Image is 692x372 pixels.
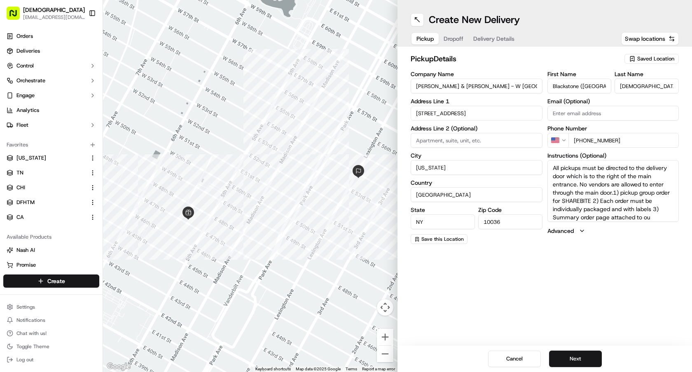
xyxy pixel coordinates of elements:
span: [US_STATE] [16,154,46,162]
a: 📗Knowledge Base [5,158,66,173]
span: Orders [16,33,33,40]
button: Fleet [3,119,99,132]
span: TN [16,169,23,177]
a: TN [7,169,86,177]
label: Address Line 2 (Optional) [411,126,542,131]
span: Analytics [16,107,39,114]
div: Start new chat [37,79,135,87]
span: [DATE] [74,128,91,134]
span: Control [16,62,34,70]
span: DFHTM [16,199,35,206]
button: Next [549,351,602,367]
label: Phone Number [547,126,679,131]
button: Zoom out [377,346,393,362]
span: Pickup [416,35,434,43]
input: Enter zip code [478,214,542,229]
input: Enter city [411,160,542,175]
img: Klarizel Pensader [8,120,21,133]
h2: pickup Details [411,53,620,65]
label: Advanced [547,227,574,235]
div: We're available if you need us! [37,87,113,93]
a: 💻API Documentation [66,158,136,173]
div: 💻 [70,163,76,169]
img: Nash [8,8,25,25]
div: 📗 [8,163,15,169]
span: Swap locations [625,35,665,43]
div: Available Products [3,230,99,244]
input: Enter address [411,106,542,121]
a: Nash AI [7,246,96,254]
input: Enter first name [547,79,612,93]
a: Powered byPylon [58,181,100,188]
button: Log out [3,354,99,365]
span: Notifications [16,317,45,323]
a: CA [7,214,86,221]
button: Cancel [488,351,541,367]
p: Welcome 👋 [8,33,150,46]
img: 1736555255976-a54dd68f-1ca7-489b-9aae-adbdc363a1c4 [8,79,23,93]
span: Map data ©2025 Google [296,367,341,371]
div: Past conversations [8,107,55,114]
label: Country [411,180,542,186]
button: Swap locations [621,32,679,45]
label: Instructions (Optional) [547,153,679,158]
a: Deliveries [3,44,99,58]
input: Enter email address [547,106,679,121]
img: Google [105,361,132,372]
a: Analytics [3,104,99,117]
input: Apartment, suite, unit, etc. [411,133,542,148]
button: Chat with us! [3,328,99,339]
input: Got a question? Start typing here... [21,53,148,62]
span: Deliveries [16,47,40,55]
span: • [70,128,72,134]
button: DFHTM [3,196,99,209]
input: Enter state [411,214,475,229]
label: State [411,207,475,213]
input: Enter last name [615,79,679,93]
button: Create [3,274,99,288]
span: CA [16,214,24,221]
button: CA [3,211,99,224]
button: CHI [3,181,99,194]
button: [DEMOGRAPHIC_DATA][EMAIL_ADDRESS][DOMAIN_NAME] [3,3,85,23]
span: [EMAIL_ADDRESS][DOMAIN_NAME] [23,14,85,21]
button: Promise [3,258,99,272]
span: Create [47,277,65,285]
label: Email (Optional) [547,98,679,104]
h1: Create New Delivery [429,13,520,26]
span: Pylon [82,182,100,188]
label: City [411,153,542,158]
button: Control [3,59,99,72]
span: API Documentation [78,162,132,170]
span: Nash AI [16,246,35,254]
span: Delivery Details [473,35,514,43]
span: Promise [16,261,36,269]
button: Settings [3,301,99,313]
span: Dropoff [444,35,463,43]
button: [US_STATE] [3,151,99,165]
input: Enter country [411,187,542,202]
a: Terms (opens in new tab) [346,367,357,371]
span: Klarizel Pensader [26,128,68,134]
span: Log out [16,356,33,363]
a: Report a map error [362,367,395,371]
button: Toggle Theme [3,341,99,352]
span: Orchestrate [16,77,45,84]
button: TN [3,166,99,179]
label: Company Name [411,71,542,77]
span: Settings [16,304,35,310]
a: [US_STATE] [7,154,86,162]
span: Toggle Theme [16,343,49,350]
a: Promise [7,261,96,269]
a: Open this area in Google Maps (opens a new window) [105,361,132,372]
span: Engage [16,92,35,99]
label: Last Name [615,71,679,77]
button: Zoom in [377,329,393,345]
span: [DEMOGRAPHIC_DATA] [23,6,85,14]
span: CHI [16,184,25,191]
button: Orchestrate [3,74,99,87]
button: Engage [3,89,99,102]
button: Start new chat [140,81,150,91]
a: Orders [3,30,99,43]
button: Advanced [547,227,679,235]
